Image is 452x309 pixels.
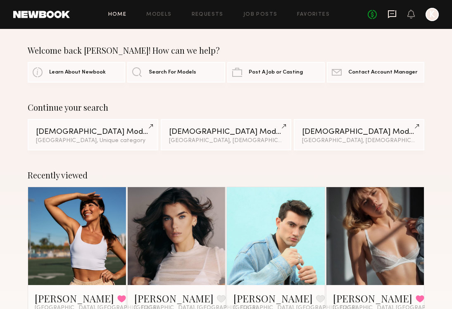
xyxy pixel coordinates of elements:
a: Requests [192,12,224,17]
div: [DEMOGRAPHIC_DATA] Models [36,128,150,136]
div: [GEOGRAPHIC_DATA], [DEMOGRAPHIC_DATA] [302,138,416,144]
a: [DEMOGRAPHIC_DATA] Models[GEOGRAPHIC_DATA], Unique category [28,119,158,150]
a: [PERSON_NAME] [134,292,214,305]
span: Contact Account Manager [348,70,417,75]
div: [GEOGRAPHIC_DATA], Unique category [36,138,150,144]
a: [PERSON_NAME] [333,292,412,305]
span: Post A Job or Casting [249,70,303,75]
div: Recently viewed [28,170,424,180]
div: Continue your search [28,102,424,112]
span: Search For Models [149,70,196,75]
div: [DEMOGRAPHIC_DATA] Models [302,128,416,136]
a: Models [146,12,171,17]
a: [DEMOGRAPHIC_DATA] Models[GEOGRAPHIC_DATA], [DEMOGRAPHIC_DATA] [161,119,291,150]
div: [GEOGRAPHIC_DATA], [DEMOGRAPHIC_DATA] [169,138,283,144]
a: Home [108,12,127,17]
a: K [426,8,439,21]
a: Learn About Newbook [28,62,125,83]
a: Contact Account Manager [327,62,424,83]
a: Favorites [297,12,330,17]
div: [DEMOGRAPHIC_DATA] Models [169,128,283,136]
span: Learn About Newbook [49,70,106,75]
a: Post A Job or Casting [227,62,325,83]
div: Welcome back [PERSON_NAME]! How can we help? [28,45,424,55]
a: [PERSON_NAME] [35,292,114,305]
a: Job Posts [243,12,278,17]
a: [PERSON_NAME] [233,292,313,305]
a: Search For Models [127,62,225,83]
a: [DEMOGRAPHIC_DATA] Models[GEOGRAPHIC_DATA], [DEMOGRAPHIC_DATA] [294,119,424,150]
